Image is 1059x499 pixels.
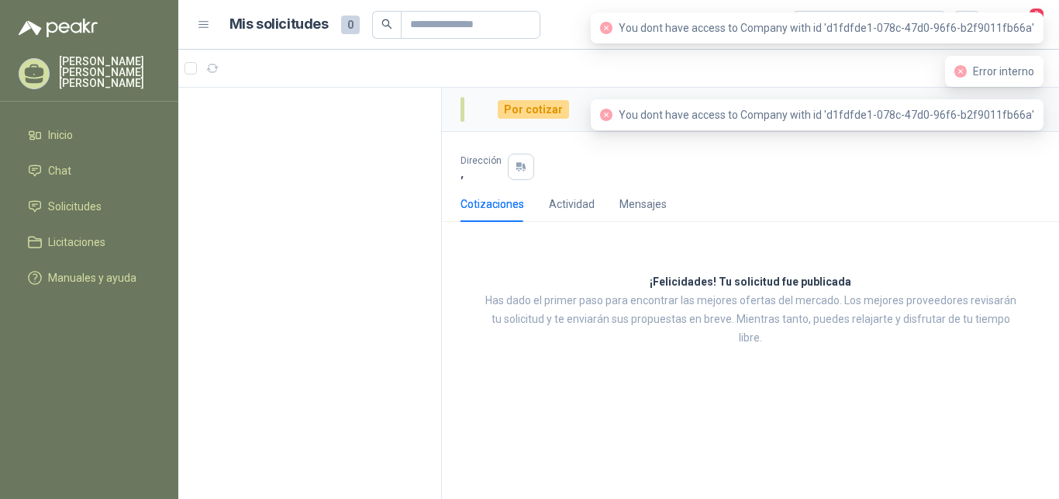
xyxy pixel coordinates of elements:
span: close-circle [600,109,612,121]
span: 0 [341,16,360,34]
div: Por cotizar [498,100,569,119]
a: Inicio [19,120,160,150]
div: Cotizaciones [461,196,524,213]
p: , [461,166,502,179]
span: search [381,19,392,29]
a: Licitaciones [19,227,160,257]
img: Logo peakr [19,19,98,37]
p: Dirección [461,155,502,166]
span: close-circle [600,22,612,34]
span: Inicio [48,126,73,144]
span: Licitaciones [48,234,105,251]
a: Manuales y ayuda [19,263,160,293]
a: Chat [19,156,160,185]
span: 2 [1028,7,1045,22]
span: You dont have access to Company with id 'd1fdfde1-078c-47d0-96f6-b2f9011fb66a' [619,109,1034,121]
h1: Mis solicitudes [229,13,329,36]
span: You dont have access to Company with id 'd1fdfde1-078c-47d0-96f6-b2f9011fb66a' [619,22,1034,34]
span: Solicitudes [48,198,102,215]
a: Solicitudes [19,192,160,221]
div: Mensajes [619,196,667,213]
span: Error interno [973,65,1034,78]
h3: ¡Felicidades! Tu solicitud fue publicada [650,273,851,292]
div: Actividad [549,196,595,213]
p: [PERSON_NAME] [PERSON_NAME] [PERSON_NAME] [59,56,160,88]
button: 2 [1012,11,1040,39]
p: Has dado el primer paso para encontrar las mejores ofertas del mercado. Los mejores proveedores r... [481,292,1020,348]
span: Manuales y ayuda [48,269,136,286]
span: Chat [48,162,71,179]
span: close-circle [954,65,967,78]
